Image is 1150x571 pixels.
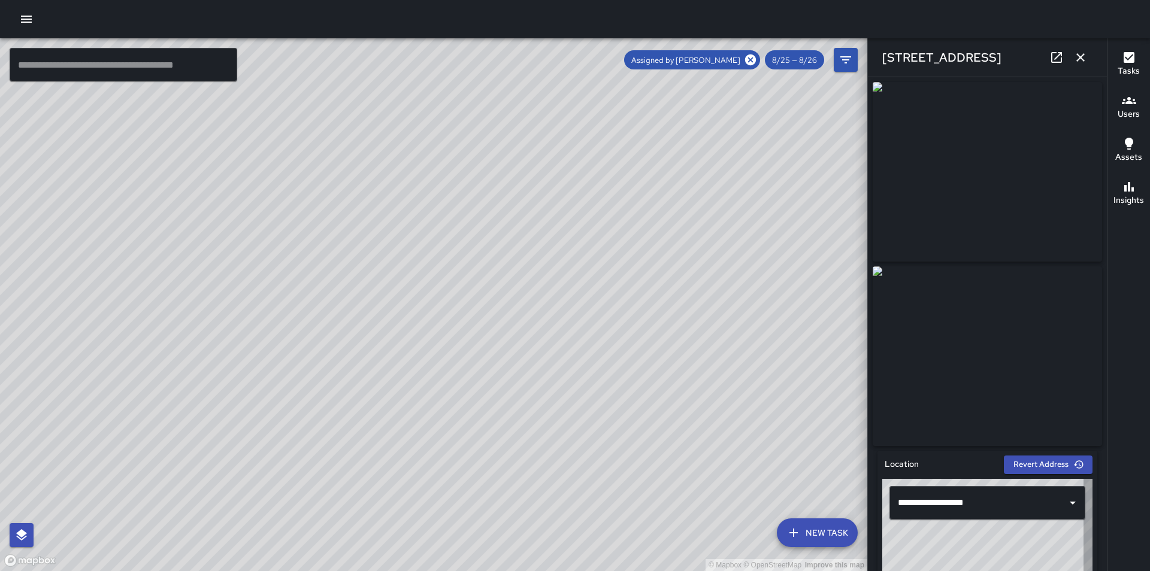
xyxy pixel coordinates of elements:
span: Assigned by [PERSON_NAME] [624,55,747,65]
button: Revert Address [1004,455,1092,474]
h6: Insights [1113,194,1144,207]
button: Insights [1107,172,1150,215]
button: Filters [834,48,858,72]
h6: [STREET_ADDRESS] [882,48,1001,67]
h6: Location [885,458,919,471]
h6: Assets [1115,151,1142,164]
button: Assets [1107,129,1150,172]
button: Tasks [1107,43,1150,86]
img: request_images%2Ffa1aecf0-81f3-11f0-b4ec-33d0a2f6397f [873,266,1102,446]
span: 8/25 — 8/26 [765,55,824,65]
button: New Task [777,518,858,547]
h6: Users [1118,108,1140,121]
div: Assigned by [PERSON_NAME] [624,50,760,69]
button: Open [1064,494,1081,511]
img: request_images%2F4f69dfa0-81f3-11f0-b4ec-33d0a2f6397f [873,82,1102,262]
h6: Tasks [1118,65,1140,78]
button: Users [1107,86,1150,129]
